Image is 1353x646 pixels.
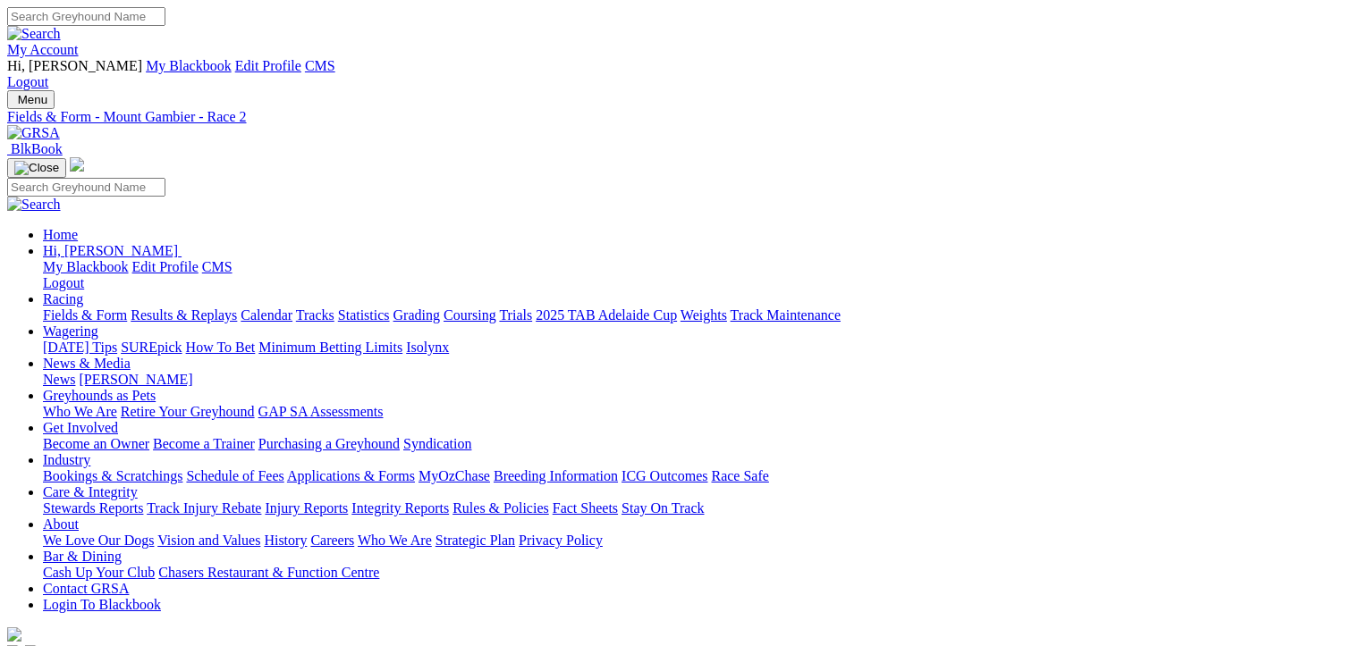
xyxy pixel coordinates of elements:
a: Weights [681,307,727,323]
a: Fields & Form [43,307,127,323]
a: Edit Profile [235,58,301,73]
a: Isolynx [406,340,449,355]
a: Who We Are [43,404,117,419]
a: Coursing [444,307,496,323]
div: Care & Integrity [43,500,1346,516]
div: Racing [43,307,1346,323]
a: Bar & Dining [43,549,122,564]
div: Industry [43,468,1346,484]
a: Become a Trainer [153,436,255,451]
a: Statistics [338,307,390,323]
div: About [43,533,1346,549]
a: Careers [310,533,354,548]
a: Minimum Betting Limits [258,340,402,355]
div: News & Media [43,372,1346,388]
div: Greyhounds as Pets [43,404,1346,420]
a: MyOzChase [419,468,490,483]
a: Purchasing a Greyhound [258,436,400,451]
a: Syndication [403,436,471,451]
div: Wagering [43,340,1346,356]
a: Vision and Values [157,533,260,548]
a: Contact GRSA [43,581,129,596]
a: Trials [499,307,532,323]
a: Fact Sheets [553,500,618,516]
a: CMS [305,58,335,73]
a: Greyhounds as Pets [43,388,156,403]
a: Track Injury Rebate [147,500,261,516]
button: Toggle navigation [7,90,55,109]
a: Race Safe [711,468,768,483]
a: Logout [43,275,84,290]
div: Hi, [PERSON_NAME] [43,259,1346,291]
a: 2025 TAB Adelaide Cup [536,307,677,323]
a: Racing [43,291,83,306]
a: Results & Replays [131,307,237,323]
a: Strategic Plan [435,533,515,548]
a: News & Media [43,356,131,371]
div: Bar & Dining [43,565,1346,581]
a: Schedule of Fees [186,468,283,483]
a: Tracks [296,307,334,323]
a: Stewards Reports [43,500,143,516]
a: CMS [202,259,233,274]
a: ICG Outcomes [622,468,707,483]
a: Logout [7,74,48,89]
a: About [43,516,79,532]
a: Privacy Policy [519,533,603,548]
a: How To Bet [186,340,256,355]
span: Menu [18,93,47,106]
a: Fields & Form - Mount Gambier - Race 2 [7,109,1346,125]
a: Calendar [241,307,292,323]
input: Search [7,178,165,197]
a: Edit Profile [132,259,199,274]
span: BlkBook [11,141,63,156]
a: News [43,372,75,387]
img: Search [7,26,61,42]
a: My Blackbook [43,259,129,274]
a: [DATE] Tips [43,340,117,355]
a: Injury Reports [265,500,348,516]
a: Chasers Restaurant & Function Centre [158,565,379,580]
a: Home [43,227,78,242]
button: Toggle navigation [7,158,66,178]
a: Hi, [PERSON_NAME] [43,243,182,258]
a: We Love Our Dogs [43,533,154,548]
img: Search [7,197,61,213]
img: logo-grsa-white.png [7,627,21,642]
a: Login To Blackbook [43,597,161,612]
img: Close [14,161,59,175]
a: Breeding Information [494,468,618,483]
a: Care & Integrity [43,484,138,499]
a: Track Maintenance [731,307,841,323]
a: Bookings & Scratchings [43,468,182,483]
a: Wagering [43,323,98,339]
a: Industry [43,452,90,467]
a: Retire Your Greyhound [121,404,255,419]
a: Get Involved [43,420,118,435]
a: My Account [7,42,79,57]
span: Hi, [PERSON_NAME] [43,243,178,258]
a: Stay On Track [622,500,704,516]
div: Get Involved [43,436,1346,452]
div: My Account [7,58,1346,90]
a: [PERSON_NAME] [79,372,192,387]
a: Become an Owner [43,436,149,451]
a: Cash Up Your Club [43,565,155,580]
img: logo-grsa-white.png [70,157,84,172]
input: Search [7,7,165,26]
a: Integrity Reports [351,500,449,516]
img: GRSA [7,125,60,141]
a: SUREpick [121,340,182,355]
a: Who We Are [358,533,432,548]
a: Grading [393,307,440,323]
span: Hi, [PERSON_NAME] [7,58,142,73]
a: BlkBook [7,141,63,156]
a: GAP SA Assessments [258,404,384,419]
a: History [264,533,307,548]
a: My Blackbook [146,58,232,73]
a: Applications & Forms [287,468,415,483]
a: Rules & Policies [452,500,549,516]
